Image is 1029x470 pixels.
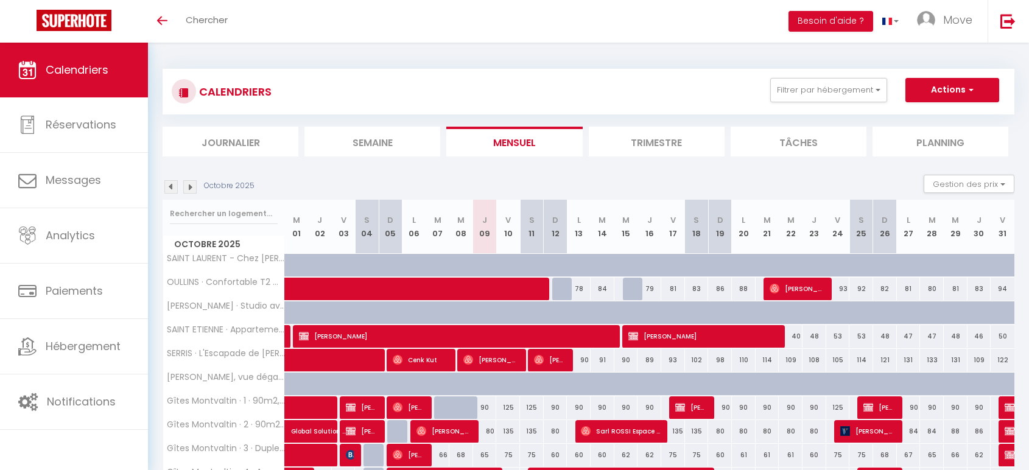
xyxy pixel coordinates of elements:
[897,200,921,254] th: 27
[694,214,699,226] abbr: S
[285,200,309,254] th: 01
[708,396,732,419] div: 90
[661,200,685,254] th: 17
[46,338,121,354] span: Hébergement
[897,396,921,419] div: 90
[944,396,968,419] div: 90
[920,325,944,348] div: 47
[944,325,968,348] div: 48
[599,214,606,226] abbr: M
[897,325,921,348] div: 47
[968,349,991,371] div: 109
[379,200,402,254] th: 05
[304,127,440,156] li: Semaine
[882,214,888,226] abbr: D
[779,444,802,466] div: 61
[920,349,944,371] div: 133
[802,396,826,419] div: 90
[802,325,826,348] div: 48
[165,396,287,405] span: Gîtes Montvaltin · 1 · 90m2, étage, 3 chambres & cuisine
[341,214,346,226] abbr: V
[873,278,897,300] div: 82
[917,11,935,29] img: ...
[897,444,921,466] div: 67
[165,278,287,287] span: OULLINS · Confortable T2 moderne près du métro
[291,413,347,437] span: Global Solution Habitat
[628,324,779,348] span: [PERSON_NAME]
[449,444,473,466] div: 68
[165,349,287,358] span: SERRIS · L'Escapade de [PERSON_NAME]
[756,420,779,443] div: 80
[47,394,116,409] span: Notifications
[756,444,779,466] div: 61
[756,396,779,419] div: 90
[905,78,999,102] button: Actions
[863,396,895,419] span: [PERSON_NAME]
[544,396,567,419] div: 90
[496,420,520,443] div: 135
[581,419,660,443] span: Sarl ROSSI Espace Vert
[567,200,591,254] th: 13
[165,444,287,453] span: Gîtes Montvaltin · 3 · Duplex 65 m2, 2 chambres
[779,200,802,254] th: 22
[968,396,991,419] div: 90
[473,200,497,254] th: 09
[779,325,802,348] div: 40
[426,444,449,466] div: 66
[622,214,630,226] abbr: M
[473,396,497,419] div: 90
[637,278,661,300] div: 79
[943,12,972,27] span: Move
[685,349,709,371] div: 102
[708,278,732,300] div: 86
[637,444,661,466] div: 62
[708,420,732,443] div: 80
[299,324,616,348] span: [PERSON_NAME]
[991,278,1014,300] div: 94
[732,420,756,443] div: 80
[661,278,685,300] div: 81
[355,200,379,254] th: 04
[944,349,968,371] div: 131
[826,200,850,254] th: 24
[944,444,968,466] div: 66
[46,172,101,188] span: Messages
[802,349,826,371] div: 108
[779,349,802,371] div: 109
[346,443,354,466] span: [PERSON_NAME]
[756,200,779,254] th: 21
[637,200,661,254] th: 16
[552,214,558,226] abbr: D
[873,325,897,348] div: 48
[873,349,897,371] div: 121
[977,214,982,226] abbr: J
[849,278,873,300] div: 92
[567,444,591,466] div: 60
[732,200,756,254] th: 20
[577,214,581,226] abbr: L
[849,325,873,348] div: 53
[968,444,991,466] div: 62
[944,200,968,254] th: 29
[929,214,936,226] abbr: M
[46,228,95,243] span: Analytics
[812,214,817,226] abbr: J
[897,349,921,371] div: 131
[661,420,685,443] div: 135
[346,396,378,419] span: [PERSON_NAME]
[46,283,103,298] span: Paiements
[685,278,709,300] div: 83
[416,419,472,443] span: [PERSON_NAME]
[968,278,991,300] div: 83
[293,214,300,226] abbr: M
[991,200,1014,254] th: 31
[165,420,287,429] span: Gîtes Montvaltin · 2 · 90m2, RDC, 3 chambres & cuisine
[732,278,756,300] div: 88
[849,200,873,254] th: 25
[614,200,638,254] th: 15
[393,443,424,466] span: [PERSON_NAME]
[520,444,544,466] div: 75
[37,10,111,31] img: Super Booking
[567,396,591,419] div: 90
[920,200,944,254] th: 28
